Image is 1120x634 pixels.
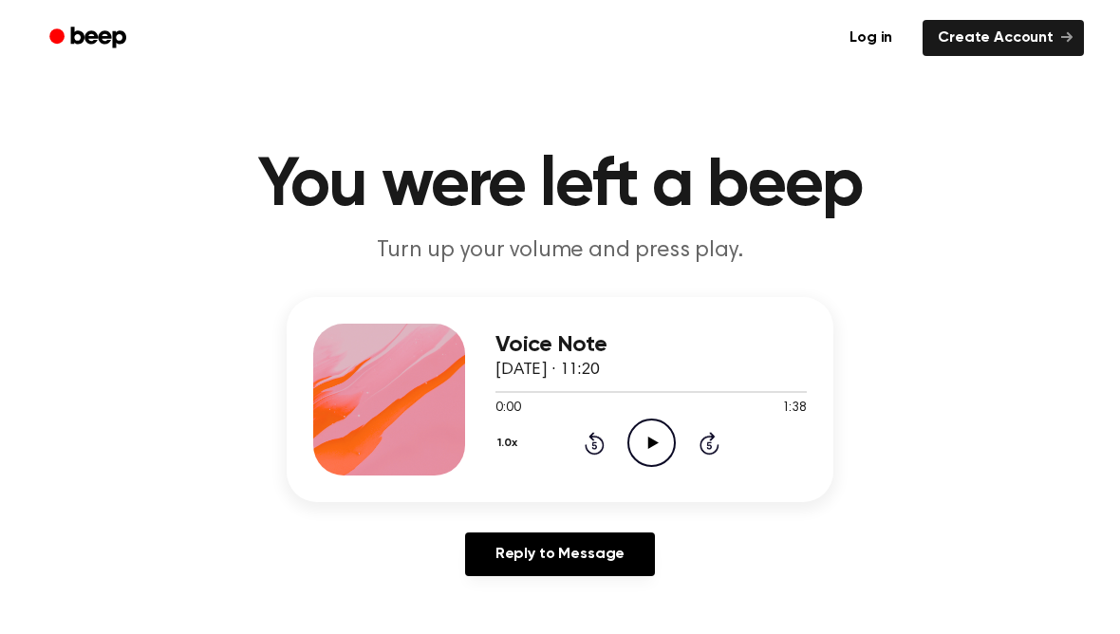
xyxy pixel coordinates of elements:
button: 1.0x [495,427,524,459]
a: Create Account [923,20,1084,56]
a: Reply to Message [465,532,655,576]
a: Beep [36,20,143,57]
h1: You were left a beep [74,152,1046,220]
a: Log in [831,16,911,60]
h3: Voice Note [495,332,807,358]
p: Turn up your volume and press play. [196,235,924,267]
span: [DATE] · 11:20 [495,362,600,379]
span: 0:00 [495,399,520,419]
span: 1:38 [782,399,807,419]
